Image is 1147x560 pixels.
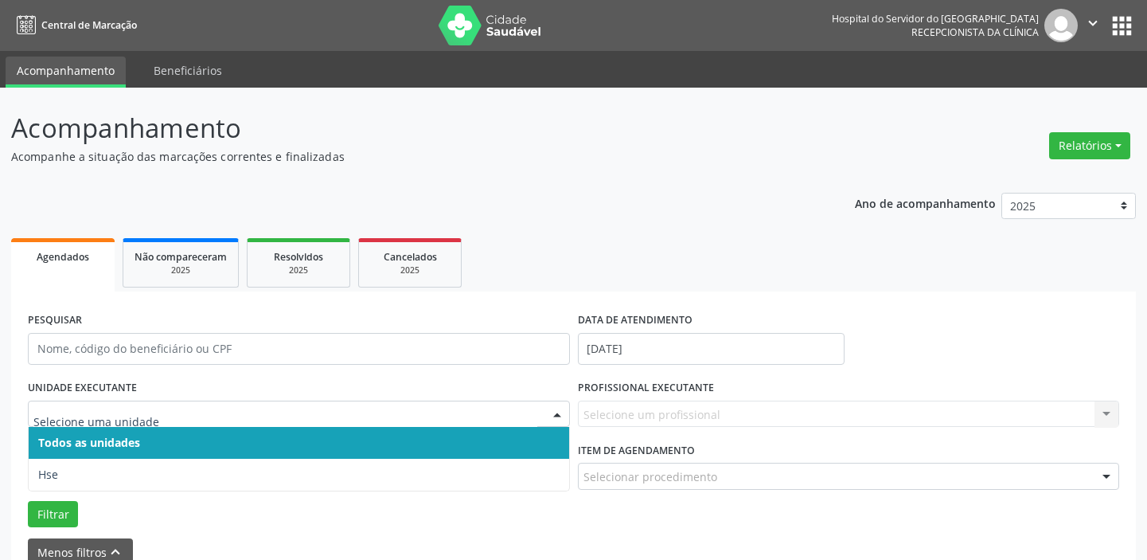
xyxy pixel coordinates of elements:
[142,57,233,84] a: Beneficiários
[28,501,78,528] button: Filtrar
[6,57,126,88] a: Acompanhamento
[855,193,996,213] p: Ano de acompanhamento
[578,376,714,401] label: PROFISSIONAL EXECUTANTE
[11,108,798,148] p: Acompanhamento
[1084,14,1102,32] i: 
[37,250,89,264] span: Agendados
[135,250,227,264] span: Não compareceram
[33,406,537,438] input: Selecione uma unidade
[832,12,1039,25] div: Hospital do Servidor do [GEOGRAPHIC_DATA]
[41,18,137,32] span: Central de Marcação
[259,264,338,276] div: 2025
[28,333,570,365] input: Nome, código do beneficiário ou CPF
[370,264,450,276] div: 2025
[28,308,82,333] label: PESQUISAR
[578,438,695,463] label: Item de agendamento
[11,148,798,165] p: Acompanhe a situação das marcações correntes e finalizadas
[384,250,437,264] span: Cancelados
[578,333,845,365] input: Selecione um intervalo
[1049,132,1130,159] button: Relatórios
[578,308,692,333] label: DATA DE ATENDIMENTO
[28,376,137,401] label: UNIDADE EXECUTANTE
[38,435,140,450] span: Todos as unidades
[38,467,58,482] span: Hse
[1078,9,1108,42] button: 
[274,250,323,264] span: Resolvidos
[583,468,717,485] span: Selecionar procedimento
[1044,9,1078,42] img: img
[135,264,227,276] div: 2025
[1108,12,1136,40] button: apps
[11,12,137,38] a: Central de Marcação
[911,25,1039,39] span: Recepcionista da clínica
